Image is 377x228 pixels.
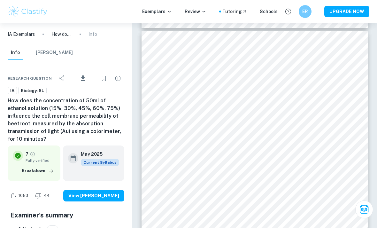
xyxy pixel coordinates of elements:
[81,159,119,166] span: Current Syllabus
[70,70,96,87] div: Download
[97,72,110,85] div: Bookmark
[10,210,122,220] h5: Examiner's summary
[81,151,114,158] h6: May 2025
[56,72,68,85] div: Share
[30,151,35,157] a: Grade fully verified
[33,191,53,201] div: Dislike
[8,88,17,94] span: IA
[8,87,17,95] a: IA
[283,6,294,17] button: Help and Feedback
[81,159,119,166] div: This exemplar is based on the current syllabus. Feel free to refer to it for inspiration/ideas wh...
[26,151,28,158] p: 7
[63,190,124,201] button: View [PERSON_NAME]
[222,8,247,15] a: Tutoring
[260,8,278,15] a: Schools
[8,97,124,143] h6: How does the concentration of 50ml of ethanol solution (15%, 30%, 45%, 60%, 75%) influence the ce...
[142,8,172,15] p: Exemplars
[20,166,55,176] button: Breakdown
[51,31,72,38] p: How does the concentration of 50ml of ethanol solution (15%, 30%, 45%, 60%, 75%) influence the ce...
[302,8,309,15] h6: ER
[19,88,46,94] span: Biology-SL
[88,31,97,38] p: Info
[8,191,32,201] div: Like
[8,46,23,60] button: Info
[112,72,124,85] div: Report issue
[8,5,48,18] img: Clastify logo
[8,31,35,38] a: IA Exemplars
[299,5,312,18] button: ER
[324,6,369,17] button: UPGRADE NOW
[36,46,73,60] button: [PERSON_NAME]
[40,193,53,199] span: 44
[18,87,47,95] a: Biology-SL
[185,8,206,15] p: Review
[26,158,55,163] span: Fully verified
[8,75,52,81] span: Research question
[15,193,32,199] span: 1053
[355,200,373,218] button: Ask Clai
